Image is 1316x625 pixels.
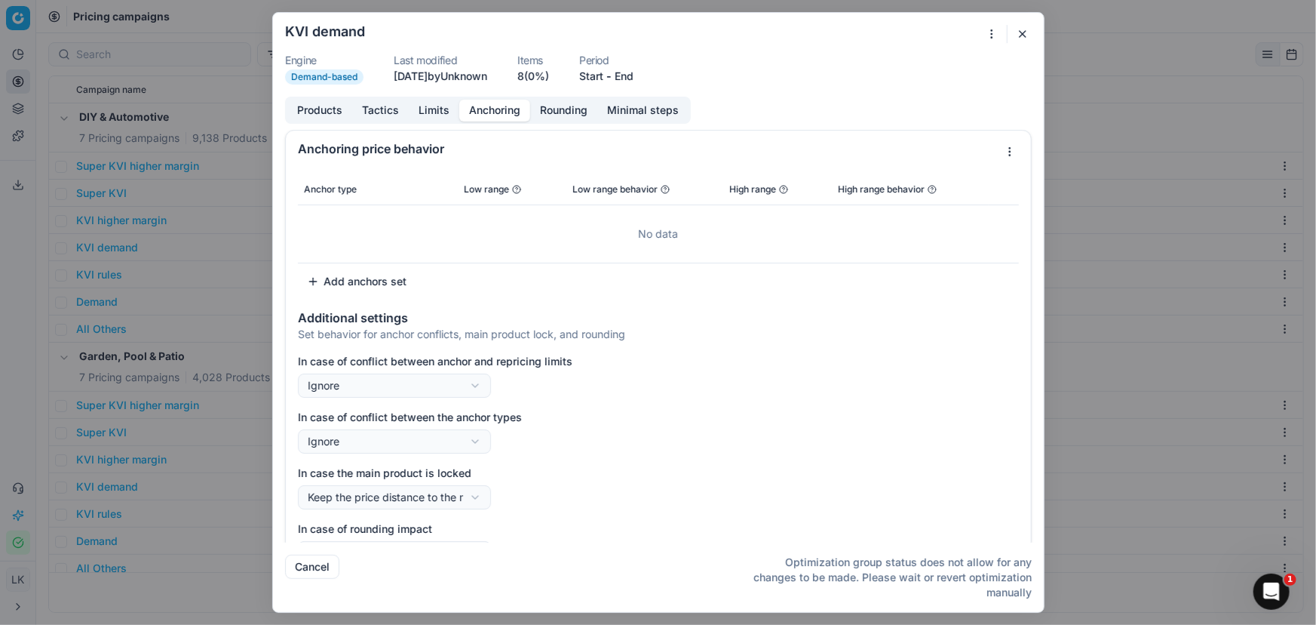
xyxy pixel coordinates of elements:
span: - [606,69,612,84]
button: Add anchors set [298,269,416,294]
dt: Last modified [394,55,487,66]
a: 8(0%) [517,69,549,84]
p: Optimization group status does not allow for any changes to be made. Please wait or revert optimi... [742,555,1032,600]
label: In case of conflict between the anchor types [298,410,1019,425]
dt: Engine [285,55,364,66]
th: High range behavior [832,174,989,205]
th: Low range behavior [566,174,723,205]
button: End [615,69,633,84]
span: [DATE] by Unknown [394,69,487,82]
h2: KVI demand [285,25,365,38]
span: Demand-based [285,69,364,85]
dt: Items [517,55,549,66]
dt: Period [579,55,633,66]
button: Rounding [530,100,597,122]
div: Set behavior for anchor conflicts, main product lock, and rounding [298,327,1019,342]
button: Start [579,69,603,84]
th: Low range [458,174,566,205]
div: No data [304,211,1013,257]
button: Minimal steps [597,100,689,122]
label: In case of conflict between anchor and repricing limits [298,354,1019,369]
label: In case of rounding impact [298,522,1019,537]
button: Tactics [352,100,409,122]
button: Cancel [285,555,339,579]
button: Products [287,100,352,122]
button: Anchoring [459,100,530,122]
label: In case the main product is locked [298,466,1019,481]
iframe: Intercom live chat [1253,574,1290,610]
th: Anchor type [298,174,458,205]
div: Anchoring price behavior [298,143,998,155]
span: 1 [1284,574,1296,586]
div: Additional settings [298,312,1019,324]
th: High range [723,174,832,205]
button: Limits [409,100,459,122]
